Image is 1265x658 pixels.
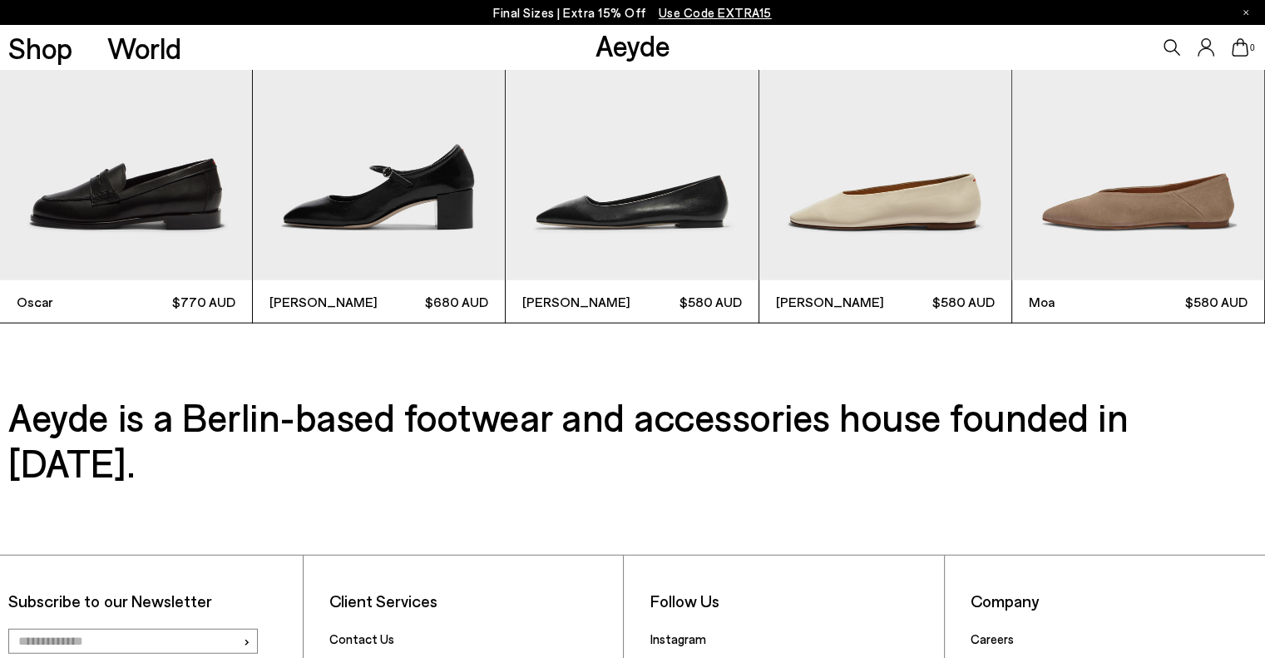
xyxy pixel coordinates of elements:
[595,27,670,62] a: Aeyde
[379,291,489,312] span: $680 AUD
[650,631,705,646] a: Instagram
[242,629,250,653] span: ›
[493,2,772,23] p: Final Sizes | Extra 15% Off
[1029,292,1139,312] span: Moa
[1248,43,1257,52] span: 0
[329,591,615,611] li: Client Services
[126,291,236,312] span: $770 AUD
[776,292,886,312] span: [PERSON_NAME]
[971,591,1257,611] li: Company
[1232,38,1248,57] a: 0
[632,291,742,312] span: $580 AUD
[17,292,126,312] span: Oscar
[8,33,72,62] a: Shop
[885,291,995,312] span: $580 AUD
[8,393,1256,485] h3: Aeyde is a Berlin-based footwear and accessories house founded in [DATE].
[659,5,772,20] span: Navigate to /collections/ss25-final-sizes
[8,591,294,611] p: Subscribe to our Newsletter
[329,631,394,646] a: Contact Us
[650,591,935,611] li: Follow Us
[1138,291,1248,312] span: $580 AUD
[269,292,379,312] span: [PERSON_NAME]
[971,631,1014,646] a: Careers
[522,292,632,312] span: [PERSON_NAME]
[107,33,181,62] a: World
